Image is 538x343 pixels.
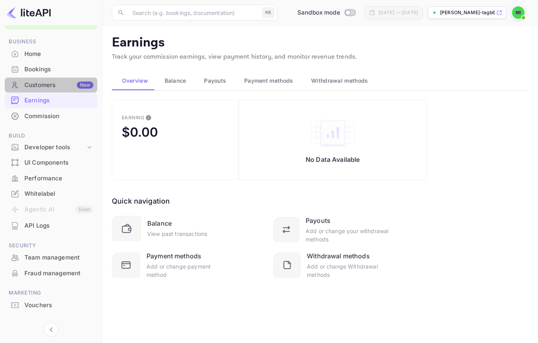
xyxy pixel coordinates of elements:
div: New [77,82,93,89]
div: Add or change payment method [147,262,228,279]
div: ⌘K [262,7,274,18]
div: Bookings [24,65,93,74]
a: CustomersNew [5,78,97,92]
div: API Logs [24,221,93,230]
div: Payment methods [147,251,201,261]
span: Overview [122,76,148,85]
a: API Logs [5,218,97,233]
a: Vouchers [5,298,97,312]
div: Fraud management [5,266,97,281]
div: Switch to Production mode [294,8,358,17]
input: Search (e.g. bookings, documentation) [128,5,259,20]
div: Whitelabel [24,189,93,198]
a: Commission [5,109,97,123]
div: View past transactions [147,230,207,238]
div: Earning [122,115,144,121]
span: Balance [165,76,186,85]
div: Developer tools [5,141,97,154]
div: Fraud management [24,269,93,278]
div: Home [5,46,97,62]
div: Performance [24,174,93,183]
a: Performance [5,171,97,185]
button: EarningThis is the amount of confirmed commission that will be paid to you on the next scheduled ... [112,100,239,180]
p: Track your commission earnings, view payment history, and monitor revenue trends. [112,52,529,62]
div: Bookings [5,62,97,77]
div: Vouchers [5,298,97,313]
p: No Data Available [306,156,360,163]
a: Whitelabel [5,186,97,201]
span: Withdrawal methods [311,76,368,85]
div: Whitelabel [5,186,97,202]
a: Home [5,46,97,61]
div: $0.00 [122,124,158,140]
div: Vouchers [24,301,93,310]
span: Payment methods [244,76,293,85]
a: Earnings [5,93,97,108]
a: UI Components [5,155,97,170]
div: UI Components [24,158,93,167]
p: Earnings [112,35,529,51]
img: LiteAPI logo [6,6,51,19]
span: Security [5,241,97,250]
div: Customers [24,81,93,90]
p: [PERSON_NAME]-tagb6.n... [440,9,495,16]
a: Team management [5,250,97,265]
img: empty-state-table2.svg [309,116,356,149]
div: Balance [147,219,172,228]
div: UI Components [5,155,97,171]
button: This is the amount of confirmed commission that will be paid to you on the next scheduled deposit [142,111,155,124]
div: Performance [5,171,97,186]
div: [DATE] — [DATE] [378,9,418,16]
div: Withdrawal methods [307,251,370,261]
img: mohamed ismail [512,6,525,19]
div: API Logs [5,218,97,234]
div: Team management [24,253,93,262]
button: Collapse navigation [44,323,58,337]
div: Commission [24,112,93,121]
a: Bookings [5,62,97,76]
a: Fraud management [5,266,97,280]
div: CustomersNew [5,78,97,93]
div: Earnings [24,96,93,105]
span: Business [5,37,97,46]
div: Home [24,50,93,59]
span: Marketing [5,289,97,297]
div: Add or change Withdrawal methods [307,262,389,279]
div: Commission [5,109,97,124]
div: Quick navigation [112,196,170,206]
span: Payouts [204,76,226,85]
span: Build [5,132,97,140]
div: Add or change your withdrawal methods [306,227,389,243]
div: Payouts [306,216,330,225]
span: Sandbox mode [297,8,340,17]
div: scrollable auto tabs example [112,71,529,90]
div: Developer tools [24,143,85,152]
